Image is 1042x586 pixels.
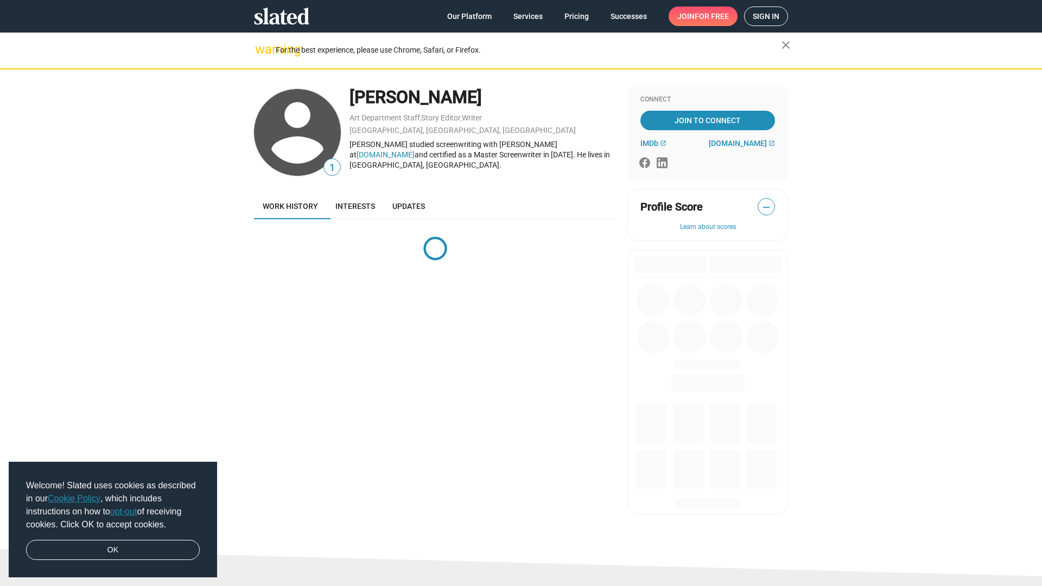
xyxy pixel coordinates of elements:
a: opt-out [110,507,137,516]
span: Our Platform [447,7,492,26]
a: Joinfor free [669,7,738,26]
a: [GEOGRAPHIC_DATA], [GEOGRAPHIC_DATA], [GEOGRAPHIC_DATA] [350,126,576,135]
div: [PERSON_NAME] [350,86,617,109]
a: dismiss cookie message [26,540,200,560]
span: , [420,116,421,122]
button: Learn about scores [640,223,775,232]
span: for free [695,7,729,26]
a: Writer [462,113,482,122]
span: Sign in [753,7,779,26]
span: , [461,116,462,122]
a: IMDb [640,139,666,148]
a: Sign in [744,7,788,26]
mat-icon: warning [255,43,268,56]
mat-icon: open_in_new [660,140,666,146]
a: Cookie Policy [48,494,100,503]
a: Work history [254,193,327,219]
span: Updates [392,202,425,211]
mat-icon: close [779,39,792,52]
a: Pricing [556,7,598,26]
span: Successes [611,7,647,26]
div: For the best experience, please use Chrome, Safari, or Firefox. [276,43,781,58]
span: IMDb [640,139,658,148]
span: Work history [263,202,318,211]
div: Connect [640,95,775,104]
div: cookieconsent [9,462,217,578]
a: Services [505,7,551,26]
a: Our Platform [439,7,500,26]
span: Welcome! Slated uses cookies as described in our , which includes instructions on how to of recei... [26,479,200,531]
span: [DOMAIN_NAME] [709,139,767,148]
a: [DOMAIN_NAME] [357,150,415,159]
a: Successes [602,7,656,26]
a: Join To Connect [640,111,775,130]
div: [PERSON_NAME] studied screenwriting with [PERSON_NAME] at and certified as a Master Screenwriter ... [350,139,617,170]
span: 1 [324,161,340,175]
span: Pricing [564,7,589,26]
span: Join To Connect [643,111,773,130]
a: Story Editor [421,113,461,122]
a: Art Department Staff [350,113,420,122]
span: Join [677,7,729,26]
span: Services [513,7,543,26]
span: — [758,200,774,214]
mat-icon: open_in_new [768,140,775,146]
a: Interests [327,193,384,219]
span: Profile Score [640,200,703,214]
a: Updates [384,193,434,219]
a: [DOMAIN_NAME] [709,139,775,148]
span: Interests [335,202,375,211]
